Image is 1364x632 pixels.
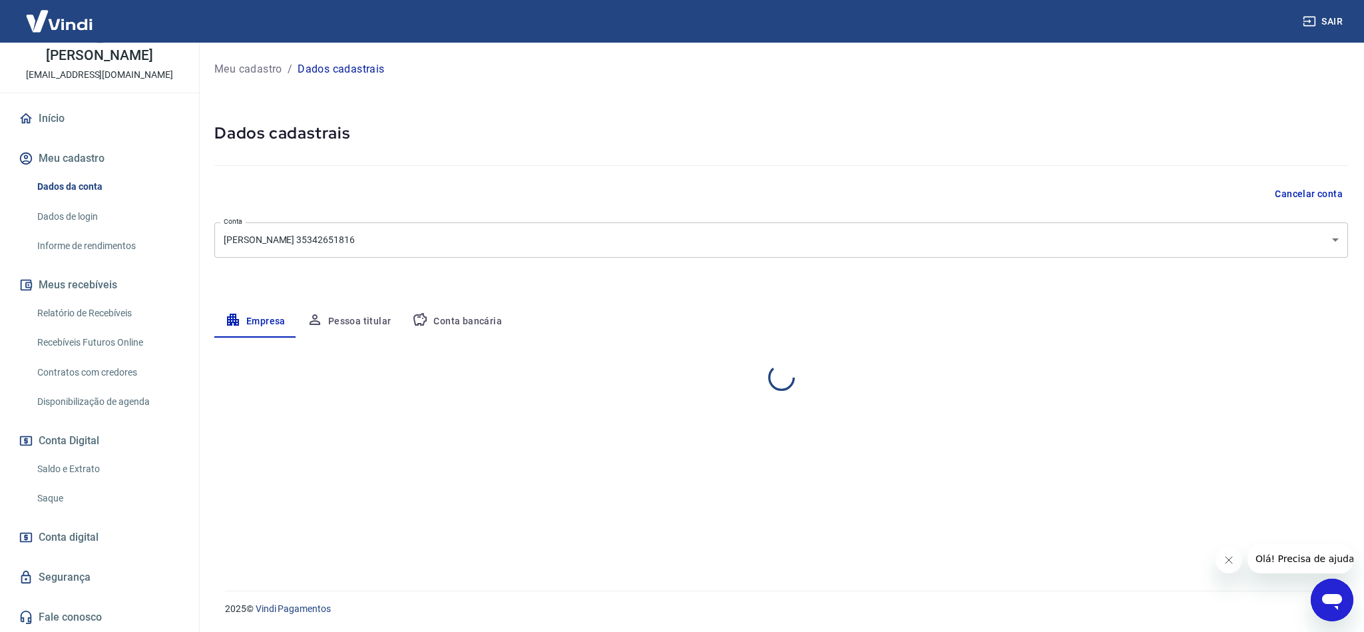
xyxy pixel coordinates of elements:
p: [EMAIL_ADDRESS][DOMAIN_NAME] [26,68,173,82]
button: Meu cadastro [16,144,183,173]
iframe: Fechar mensagem [1216,547,1242,573]
a: Recebíveis Futuros Online [32,329,183,356]
p: Dados cadastrais [298,61,384,77]
a: Vindi Pagamentos [256,603,331,614]
a: Informe de rendimentos [32,232,183,260]
a: Disponibilização de agenda [32,388,183,416]
a: Dados da conta [32,173,183,200]
a: Saldo e Extrato [32,456,183,483]
span: Conta digital [39,528,99,547]
a: Conta digital [16,523,183,552]
p: 2025 © [225,602,1332,616]
a: Início [16,104,183,133]
p: / [288,61,292,77]
a: Segurança [16,563,183,592]
img: Vindi [16,1,103,41]
label: Conta [224,216,242,226]
a: Saque [32,485,183,512]
p: [PERSON_NAME] [46,49,152,63]
button: Meus recebíveis [16,270,183,300]
span: Olá! Precisa de ajuda? [8,9,112,20]
a: Meu cadastro [214,61,282,77]
button: Cancelar conta [1269,182,1348,206]
a: Relatório de Recebíveis [32,300,183,327]
button: Pessoa titular [296,306,402,338]
a: Contratos com credores [32,359,183,386]
h5: Dados cadastrais [214,123,1348,144]
button: Empresa [214,306,296,338]
iframe: Botão para abrir a janela de mensagens [1311,579,1353,621]
div: [PERSON_NAME] 35342651816 [214,222,1348,258]
a: Dados de login [32,203,183,230]
a: Fale conosco [16,603,183,632]
button: Conta bancária [401,306,513,338]
iframe: Mensagem da empresa [1248,544,1353,573]
button: Conta Digital [16,426,183,456]
button: Sair [1300,9,1348,34]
